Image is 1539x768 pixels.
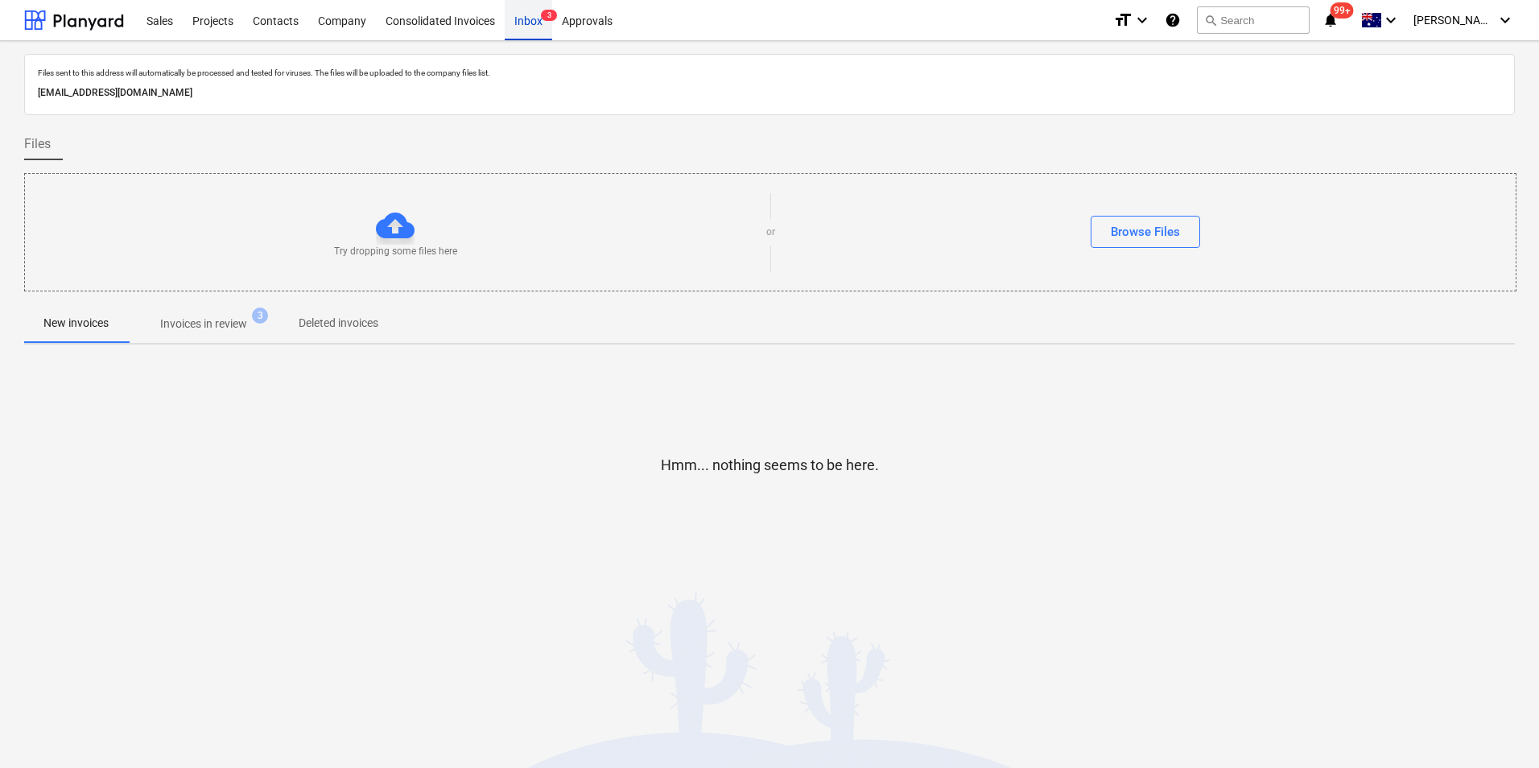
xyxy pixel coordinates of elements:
[299,315,378,332] p: Deleted invoices
[334,245,457,258] p: Try dropping some files here
[43,315,109,332] p: New invoices
[1413,14,1494,27] span: [PERSON_NAME]
[1197,6,1310,34] button: Search
[541,10,557,21] span: 3
[24,173,1516,291] div: Try dropping some files hereorBrowse Files
[661,456,879,475] p: Hmm... nothing seems to be here.
[252,308,268,324] span: 3
[1331,2,1354,19] span: 99+
[24,134,51,154] span: Files
[1322,10,1339,30] i: notifications
[38,85,1501,101] p: [EMAIL_ADDRESS][DOMAIN_NAME]
[1091,216,1200,248] button: Browse Files
[1496,10,1515,30] i: keyboard_arrow_down
[1111,221,1180,242] div: Browse Files
[1133,10,1152,30] i: keyboard_arrow_down
[160,316,247,332] p: Invoices in review
[1204,14,1217,27] span: search
[766,225,775,239] p: or
[1113,10,1133,30] i: format_size
[1165,10,1181,30] i: Knowledge base
[38,68,1501,78] p: Files sent to this address will automatically be processed and tested for viruses. The files will...
[1381,10,1401,30] i: keyboard_arrow_down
